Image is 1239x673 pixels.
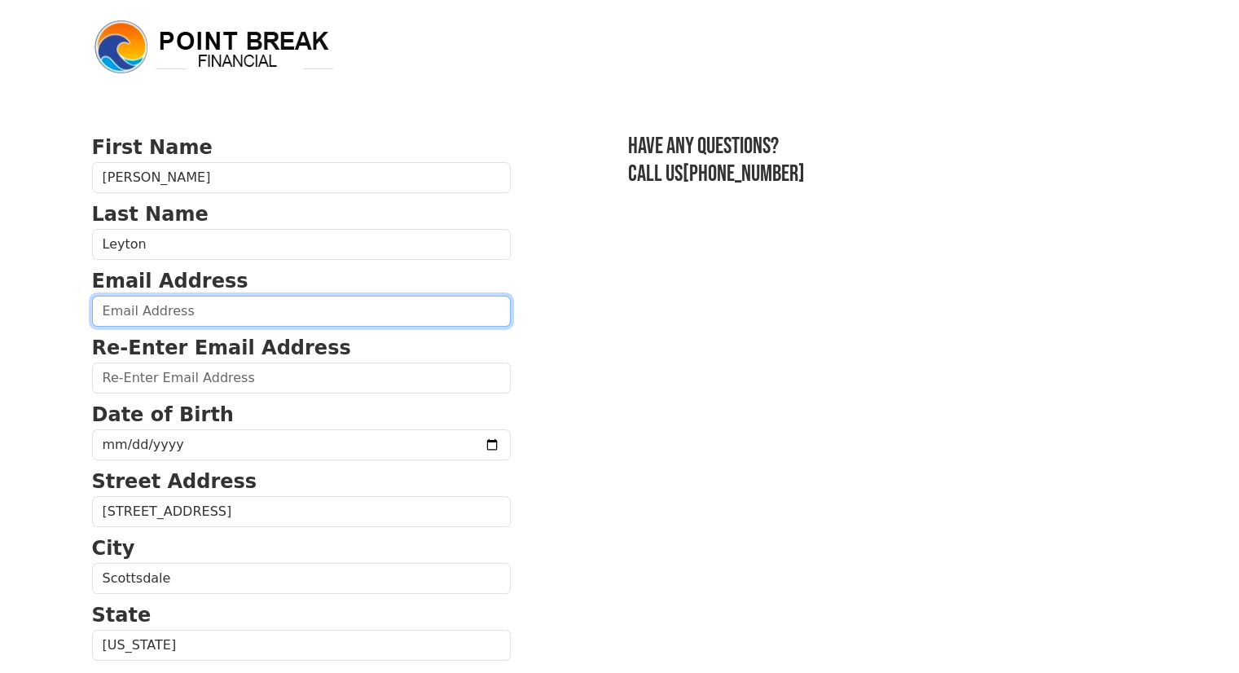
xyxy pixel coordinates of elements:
[92,496,511,527] input: Street Address
[92,604,152,627] strong: State
[683,161,805,187] a: [PHONE_NUMBER]
[92,470,257,493] strong: Street Address
[628,133,1148,161] h3: Have any questions?
[628,161,1148,188] h3: Call us
[92,162,511,193] input: First Name
[92,136,213,159] strong: First Name
[92,403,234,426] strong: Date of Birth
[92,270,248,293] strong: Email Address
[92,18,336,77] img: logo.png
[92,537,135,560] strong: City
[92,563,511,594] input: City
[92,363,511,394] input: Re-Enter Email Address
[92,229,511,260] input: Last Name
[92,203,209,226] strong: Last Name
[92,296,511,327] input: Email Address
[92,336,351,359] strong: Re-Enter Email Address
